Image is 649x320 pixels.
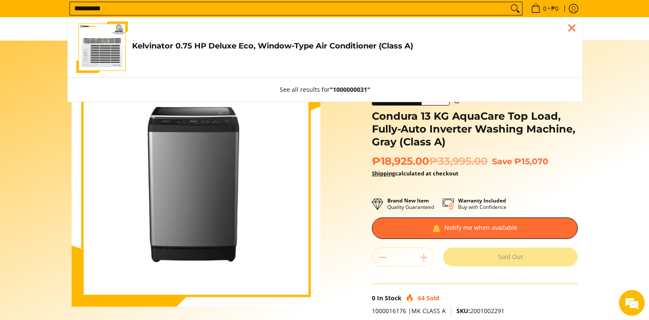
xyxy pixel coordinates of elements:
span: 0 [542,6,548,12]
a: Shipping [372,169,395,177]
img: Condura 13 KG AquaCare Top Load, Fully-Auto Inverter Washing Machine, Gray (Class A) [72,58,320,307]
strong: "1000000031" [330,85,370,94]
span: 0 [372,294,375,302]
span: SKU: [456,307,470,315]
span: ₱18,925.00 [372,155,488,168]
del: ₱33,995.00 [429,155,488,168]
span: Sold [426,294,439,302]
strong: calculated at checkout [372,169,459,177]
h4: Kelvinator 0.75 HP Deluxe Eco, Window-Type Air Conditioner (Class A) [132,41,574,51]
span: ₱0 [550,6,560,12]
a: Kelvinator 0.75 HP Deluxe Eco, Window-Type Air Conditioner (Class A) Kelvinator 0.75 HP Deluxe Ec... [76,21,574,73]
div: Close pop up [565,21,578,34]
span: • [528,4,561,13]
span: 1000016176 |MK CLASS A [372,307,446,315]
span: 64 [418,294,425,302]
p: Quality Guaranteed [387,197,434,210]
h1: Condura 13 KG AquaCare Top Load, Fully-Auto Inverter Washing Machine, Gray (Class A) [372,110,578,148]
span: In Stock [377,294,401,302]
span: 2001002291 [456,307,504,315]
p: Buy with Confidence [458,197,507,210]
img: Kelvinator 0.75 HP Deluxe Eco, Window-Type Air Conditioner (Class A) [76,21,128,73]
strong: Brand New Item [387,197,429,204]
button: Search [508,2,522,15]
button: See all results for"1000000031" [271,78,379,102]
span: ₱15,070 [514,156,548,166]
strong: Warranty Included [458,197,506,204]
span: Save [492,156,512,166]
